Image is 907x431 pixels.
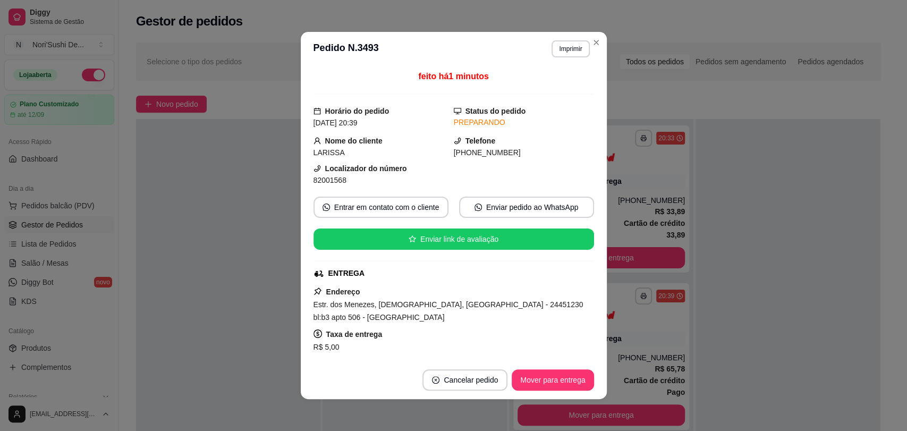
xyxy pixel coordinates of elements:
span: R$ 5,00 [313,343,340,351]
button: whats-appEnviar pedido ao WhatsApp [459,197,594,218]
strong: Taxa de entrega [326,330,383,339]
span: calendar [313,107,321,115]
div: ENTREGA [328,268,365,279]
strong: Telefone [465,137,496,145]
strong: Status do pedido [465,107,526,115]
button: Mover para entrega [512,369,594,391]
span: LARISSA [313,148,345,157]
span: close-circle [432,376,439,384]
span: [DATE] 20:39 [313,119,358,127]
span: phone [313,165,321,172]
strong: Localizador do número [325,164,407,173]
span: star [409,235,416,243]
div: PREPARANDO [454,117,594,128]
span: pushpin [313,287,322,295]
strong: Nome do cliente [325,137,383,145]
button: whats-appEntrar em contato com o cliente [313,197,448,218]
span: Estr. dos Menezes, [DEMOGRAPHIC_DATA], [GEOGRAPHIC_DATA] - 24451230 bl:b3 apto 506 - [GEOGRAPHIC_... [313,300,583,322]
span: whats-app [474,204,482,211]
span: whats-app [323,204,330,211]
button: starEnviar link de avaliação [313,229,594,250]
button: Copiar Endereço [417,353,490,375]
span: desktop [454,107,461,115]
button: close-circleCancelar pedido [422,369,507,391]
span: 82001568 [313,176,346,184]
button: Close [588,34,605,51]
button: Imprimir [552,40,589,57]
span: [PHONE_NUMBER] [454,148,521,157]
span: feito há 1 minutos [418,72,488,81]
strong: Endereço [326,288,360,296]
span: dollar [313,329,322,338]
strong: Horário do pedido [325,107,389,115]
span: user [313,137,321,145]
span: phone [454,137,461,145]
h3: Pedido N. 3493 [313,40,379,57]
